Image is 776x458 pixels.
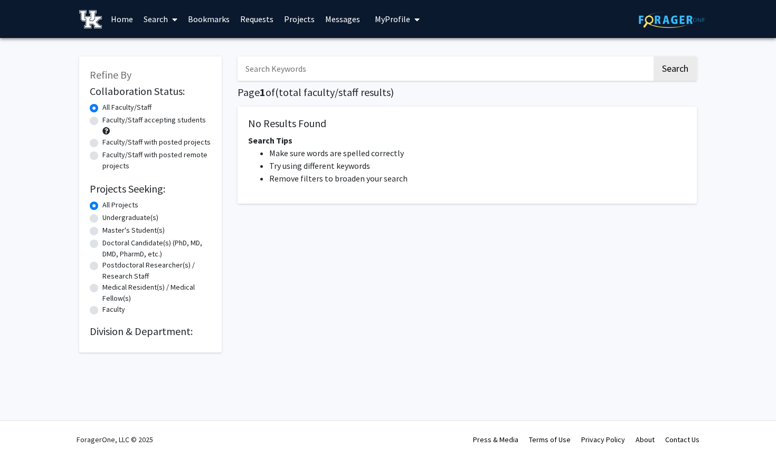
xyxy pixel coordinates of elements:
div: ForagerOne, LLC © 2025 [77,421,153,458]
li: Try using different keywords [269,159,686,172]
label: Undergraduate(s) [102,212,158,223]
label: Faculty [102,304,125,315]
h1: Page of ( total faculty/staff results) [238,86,697,99]
a: About [636,435,655,444]
a: Home [106,1,138,37]
label: All Projects [102,199,138,211]
label: Faculty/Staff with posted projects [102,137,211,148]
a: Privacy Policy [581,435,625,444]
a: Terms of Use [529,435,571,444]
a: Bookmarks [183,1,235,37]
span: Refine By [90,68,131,81]
button: Search [654,56,697,81]
h2: Division & Department: [90,325,211,338]
li: Remove filters to broaden your search [269,172,686,185]
span: Search Tips [248,135,292,146]
label: All Faculty/Staff [102,102,152,113]
a: Search [138,1,183,37]
li: Make sure words are spelled correctly [269,147,686,159]
a: Contact Us [665,435,699,444]
span: My Profile [375,14,410,24]
nav: Page navigation [238,214,697,238]
a: Projects [279,1,320,37]
img: ForagerOne Logo [639,12,705,28]
h2: Collaboration Status: [90,85,211,98]
label: Medical Resident(s) / Medical Fellow(s) [102,282,211,304]
span: 1 [260,85,266,99]
h2: Projects Seeking: [90,183,211,195]
a: Messages [320,1,365,37]
label: Postdoctoral Researcher(s) / Research Staff [102,260,211,282]
label: Faculty/Staff with posted remote projects [102,149,211,171]
h5: No Results Found [248,117,686,130]
a: Requests [235,1,279,37]
label: Doctoral Candidate(s) (PhD, MD, DMD, PharmD, etc.) [102,237,211,260]
label: Faculty/Staff accepting students [102,114,206,126]
img: University of Kentucky Logo [79,10,102,28]
input: Search Keywords [238,56,652,81]
a: Press & Media [473,435,518,444]
label: Master's Student(s) [102,225,165,236]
